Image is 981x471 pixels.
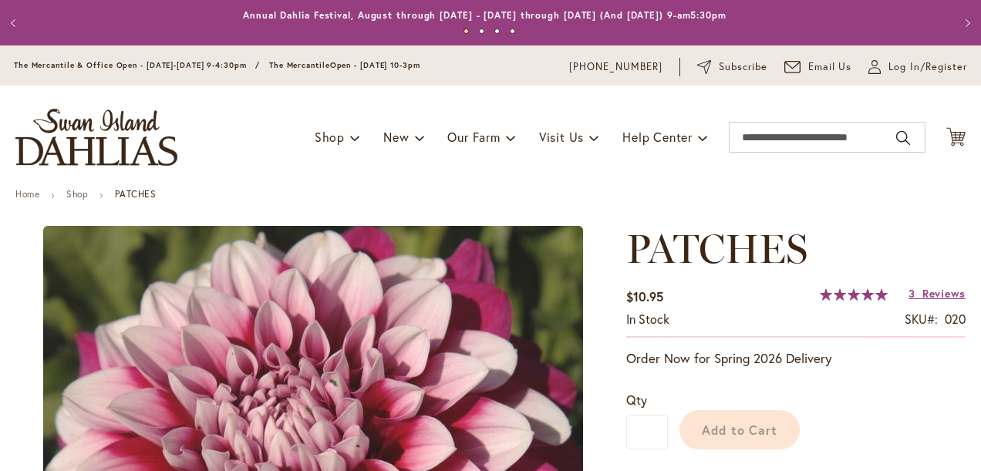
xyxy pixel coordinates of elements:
[784,59,852,75] a: Email Us
[626,349,966,368] p: Order Now for Spring 2026 Delivery
[330,60,420,70] span: Open - [DATE] 10-3pm
[15,188,39,200] a: Home
[15,109,177,166] a: store logo
[626,311,669,327] span: In stock
[14,60,330,70] span: The Mercantile & Office Open - [DATE]-[DATE] 9-4:30pm / The Mercantile
[808,59,852,75] span: Email Us
[569,59,662,75] a: [PHONE_NUMBER]
[243,9,726,21] a: Annual Dahlia Festival, August through [DATE] - [DATE] through [DATE] (And [DATE]) 9-am5:30pm
[622,129,693,145] span: Help Center
[909,286,966,301] a: 3 Reviews
[494,29,500,34] button: 3 of 4
[626,392,647,408] span: Qty
[315,129,345,145] span: Shop
[868,59,967,75] a: Log In/Register
[115,188,156,200] strong: PATCHES
[626,224,807,273] span: PATCHES
[539,129,584,145] span: Visit Us
[464,29,469,34] button: 1 of 4
[383,129,409,145] span: New
[888,59,967,75] span: Log In/Register
[479,29,484,34] button: 2 of 4
[626,311,669,328] div: Availability
[447,129,500,145] span: Our Farm
[626,288,663,304] span: $10.95
[510,29,515,34] button: 4 of 4
[945,311,966,328] div: 020
[909,286,915,301] span: 3
[905,311,938,327] strong: SKU
[719,59,767,75] span: Subscribe
[922,286,966,301] span: Reviews
[697,59,767,75] a: Subscribe
[950,8,981,39] button: Next
[66,188,88,200] a: Shop
[820,288,888,301] div: 100%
